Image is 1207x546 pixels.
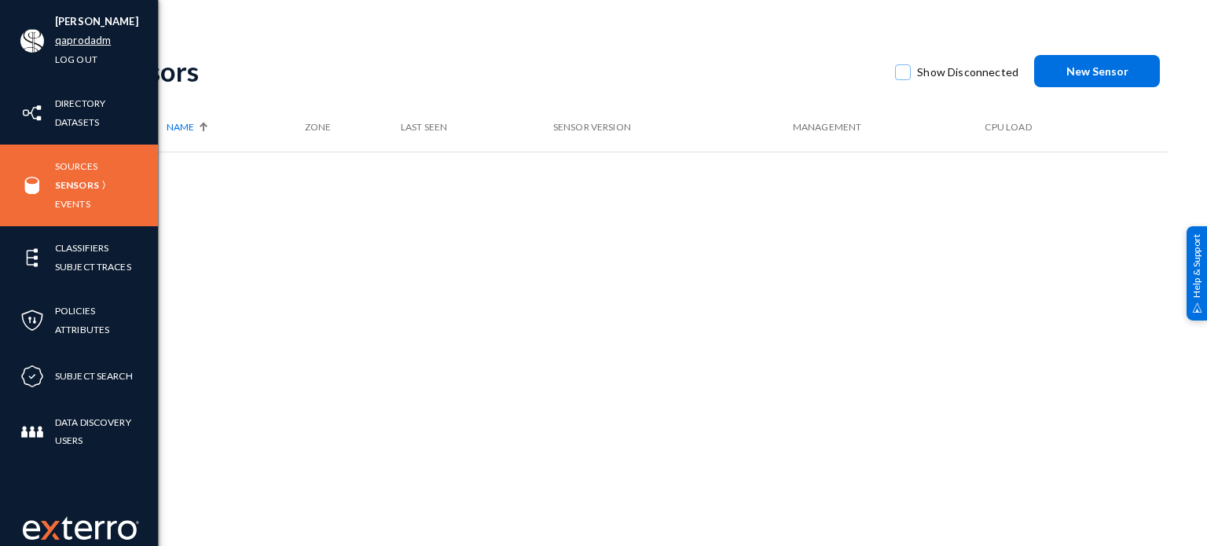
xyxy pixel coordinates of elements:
[793,103,985,152] th: Management
[1034,55,1160,87] button: New Sensor
[20,101,44,125] img: icon-inventory.svg
[55,13,138,31] li: [PERSON_NAME]
[55,239,108,257] a: Classifiers
[20,29,44,53] img: ACg8ocIa8OWj5FIzaB8MU-JIbNDt0RWcUDl_eQ0ZyYxN7rWYZ1uJfn9p=s96-c
[20,246,44,269] img: icon-elements.svg
[1192,302,1202,313] img: help_support.svg
[55,157,97,175] a: Sources
[55,302,95,320] a: Policies
[23,516,139,540] img: exterro-work-mark.svg
[55,31,111,49] a: qaprodadm
[55,321,109,339] a: Attributes
[55,94,105,112] a: Directory
[55,50,97,68] a: Log out
[55,195,90,213] a: Events
[917,60,1018,84] span: Show Disconnected
[985,103,1115,152] th: CPU Load
[401,103,553,152] th: Last Seen
[167,120,194,134] span: Name
[20,365,44,388] img: icon-compliance.svg
[55,413,158,449] a: Data Discovery Users
[55,367,133,385] a: Subject Search
[55,113,99,131] a: Datasets
[41,521,60,540] img: exterro-logo.svg
[1066,64,1128,78] span: New Sensor
[553,103,793,152] th: Sensor Version
[20,174,44,197] img: icon-sources.svg
[167,120,297,134] div: Name
[305,103,401,152] th: Zone
[1187,225,1207,320] div: Help & Support
[104,55,879,87] div: Sensors
[55,176,99,194] a: Sensors
[20,420,44,444] img: icon-members.svg
[55,258,131,276] a: Subject Traces
[20,309,44,332] img: icon-policies.svg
